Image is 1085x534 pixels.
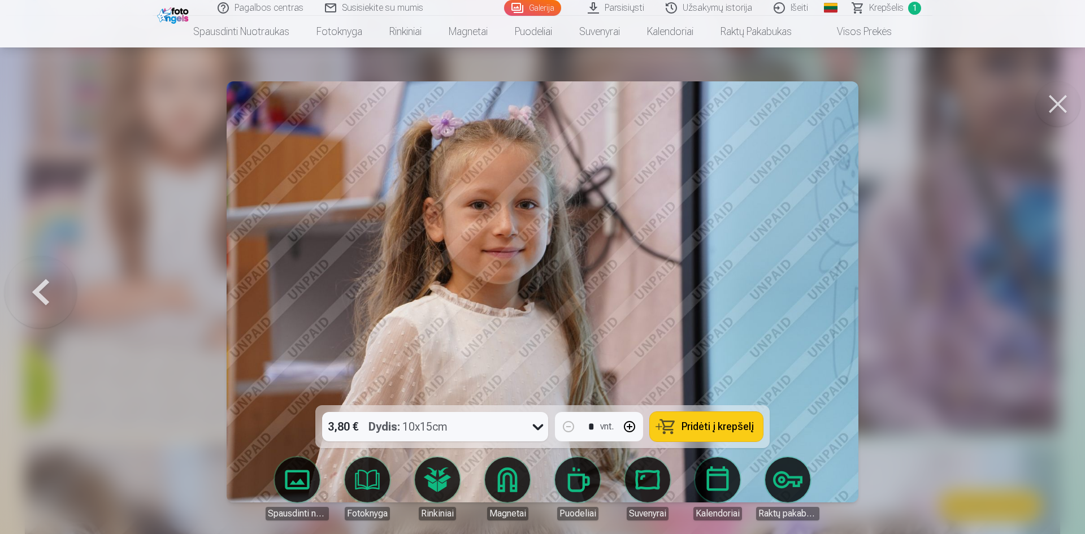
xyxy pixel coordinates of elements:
a: Kalendoriai [686,457,749,520]
div: Raktų pakabukas [756,507,819,520]
div: vnt. [600,420,614,433]
strong: Dydis : [368,419,400,435]
div: Puodeliai [557,507,598,520]
a: Rinkiniai [376,16,435,47]
a: Spausdinti nuotraukas [266,457,329,520]
button: Pridėti į krepšelį [650,412,763,441]
a: Kalendoriai [633,16,707,47]
a: Puodeliai [546,457,609,520]
a: Puodeliai [501,16,566,47]
img: /fa2 [157,5,192,24]
a: Rinkiniai [406,457,469,520]
div: 3,80 € [322,412,364,441]
span: Pridėti į krepšelį [682,422,754,432]
div: Suvenyrai [627,507,669,520]
div: Fotoknyga [345,507,390,520]
a: Fotoknyga [336,457,399,520]
div: Spausdinti nuotraukas [266,507,329,520]
a: Fotoknyga [303,16,376,47]
a: Magnetai [435,16,501,47]
span: Krepšelis [869,1,904,15]
a: Spausdinti nuotraukas [180,16,303,47]
div: Magnetai [487,507,528,520]
a: Suvenyrai [566,16,633,47]
div: Kalendoriai [693,507,742,520]
a: Suvenyrai [616,457,679,520]
a: Raktų pakabukas [756,457,819,520]
a: Visos prekės [805,16,905,47]
a: Magnetai [476,457,539,520]
div: Rinkiniai [419,507,456,520]
span: 1 [908,2,921,15]
a: Raktų pakabukas [707,16,805,47]
div: 10x15cm [368,412,448,441]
